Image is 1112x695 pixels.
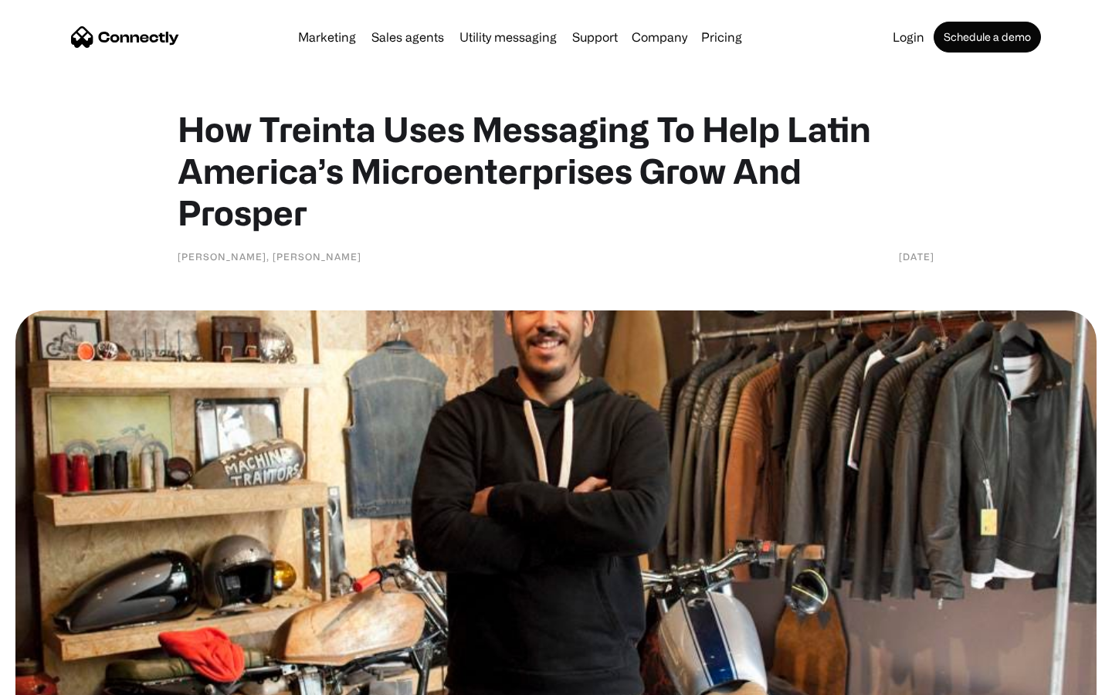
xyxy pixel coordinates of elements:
a: Login [887,31,931,43]
h1: How Treinta Uses Messaging To Help Latin America’s Microenterprises Grow And Prosper [178,108,934,233]
a: Sales agents [365,31,450,43]
a: Marketing [292,31,362,43]
aside: Language selected: English [15,668,93,690]
a: Schedule a demo [934,22,1041,53]
div: Company [632,26,687,48]
div: [PERSON_NAME], [PERSON_NAME] [178,249,361,264]
a: Pricing [695,31,748,43]
div: [DATE] [899,249,934,264]
a: Support [566,31,624,43]
a: Utility messaging [453,31,563,43]
ul: Language list [31,668,93,690]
